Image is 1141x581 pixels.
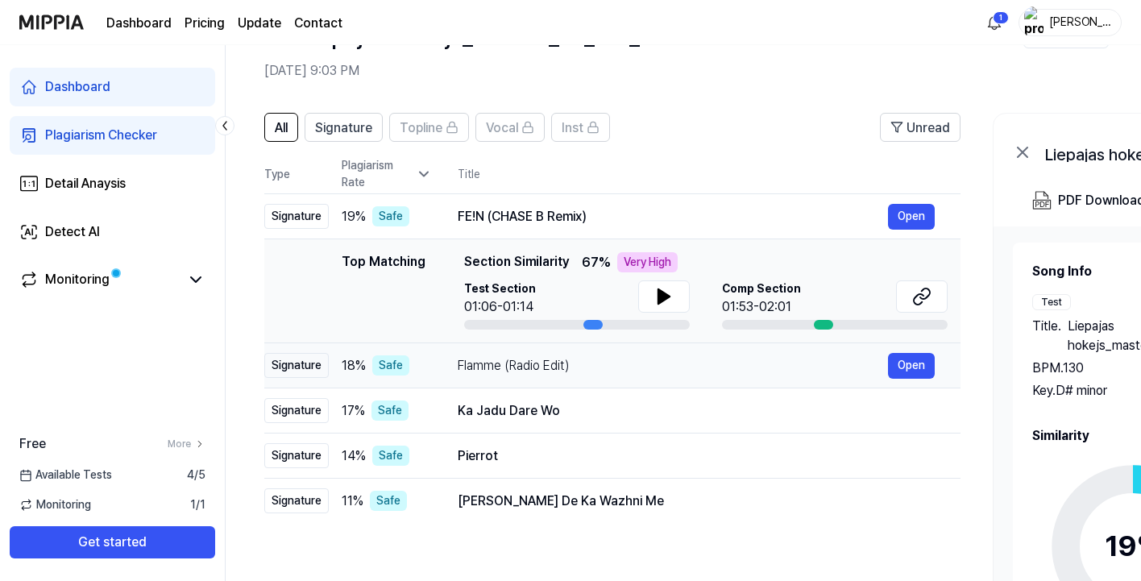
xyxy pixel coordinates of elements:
div: Dashboard [45,77,110,97]
div: Pierrot [458,446,935,466]
div: Very High [617,252,678,272]
div: Safe [372,446,409,466]
button: Vocal [475,113,545,142]
span: 4 / 5 [187,467,205,483]
div: Detail Anaysis [45,174,126,193]
button: Topline [389,113,469,142]
div: Signature [264,488,329,513]
span: Topline [400,118,442,138]
a: Contact [294,14,342,33]
span: 11 % [342,492,363,511]
button: Get started [10,526,215,558]
div: [PERSON_NAME] De Ka Wazhni Me [458,492,935,511]
span: Section Similarity [464,252,569,272]
span: Signature [315,118,372,138]
span: All [275,118,288,138]
a: Dashboard [10,68,215,106]
span: Free [19,434,46,454]
span: Title . [1032,317,1061,355]
span: Comp Section [722,280,801,297]
span: Inst [562,118,583,138]
button: 알림1 [981,10,1007,35]
div: Plagiarism Rate [342,157,432,191]
span: Test Section [464,280,536,297]
div: Safe [370,491,407,511]
button: Unread [880,113,961,142]
a: Pricing [185,14,225,33]
span: Available Tests [19,467,112,483]
a: Monitoring [19,270,180,289]
span: 19 % [342,207,366,226]
div: 1 [993,11,1009,24]
button: All [264,113,298,142]
button: profile[PERSON_NAME] [1019,9,1122,36]
img: PDF Download [1032,191,1052,210]
h2: [DATE] 9:03 PM [264,61,1023,81]
div: FE!N (CHASE B Remix) [458,207,888,226]
div: Detect AI [45,222,100,242]
div: Signature [264,398,329,423]
a: Detect AI [10,213,215,251]
a: Plagiarism Checker [10,116,215,155]
a: Dashboard [106,14,172,33]
span: Unread [907,118,950,138]
a: More [168,437,205,451]
div: Top Matching [342,252,425,330]
div: Ka Jadu Dare Wo [458,401,935,421]
div: 01:53-02:01 [722,297,801,317]
div: [PERSON_NAME] [1048,13,1111,31]
div: Monitoring [45,270,110,289]
div: Signature [264,353,329,378]
img: 알림 [985,13,1004,32]
div: Safe [372,206,409,226]
div: Safe [371,400,409,421]
div: Signature [264,204,329,229]
img: profile [1024,6,1043,39]
div: Test [1032,294,1071,310]
div: Flamme (Radio Edit) [458,356,888,376]
a: Update [238,14,281,33]
button: Inst [551,113,610,142]
span: Vocal [486,118,518,138]
button: Open [888,353,935,379]
button: Open [888,204,935,230]
span: 18 % [342,356,366,376]
span: 1 / 1 [190,496,205,513]
div: 01:06-01:14 [464,297,536,317]
span: 17 % [342,401,365,421]
span: 14 % [342,446,366,466]
th: Title [458,155,961,193]
div: Plagiarism Checker [45,126,157,145]
div: Safe [372,355,409,376]
th: Type [264,155,329,194]
span: 67 % [582,253,611,272]
div: Signature [264,443,329,468]
span: Monitoring [19,496,91,513]
button: Signature [305,113,383,142]
a: Detail Anaysis [10,164,215,203]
